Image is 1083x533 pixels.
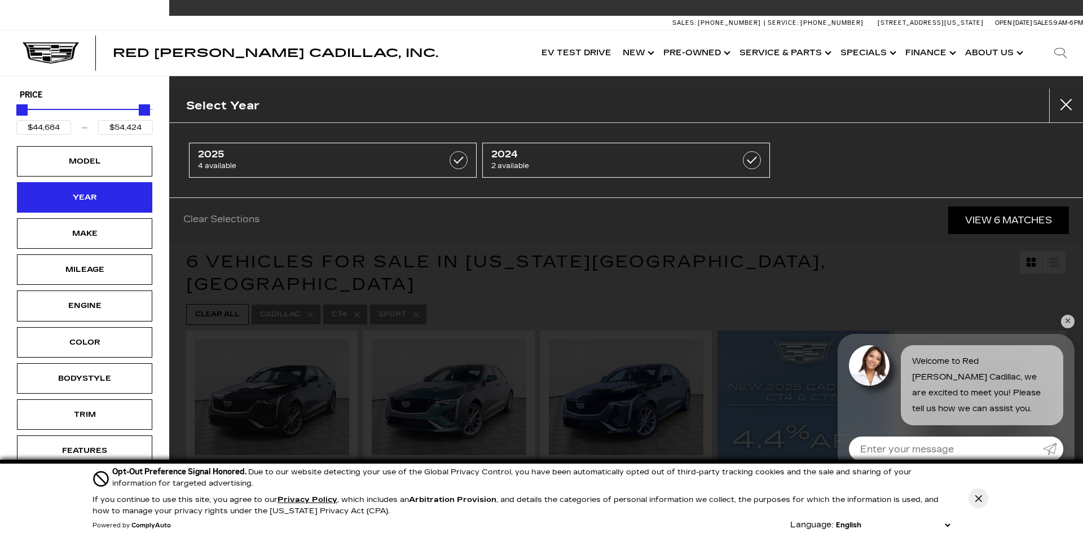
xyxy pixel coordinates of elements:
a: Red [PERSON_NAME] Cadillac, Inc. [113,47,438,59]
u: Privacy Policy [278,495,337,504]
a: Specials [835,30,900,76]
a: ComplyAuto [131,522,171,529]
a: Clear Selections [183,214,259,227]
a: EV Test Drive [536,30,617,76]
div: Bodystyle [56,372,113,385]
div: MakeMake [17,218,152,249]
div: Make [56,227,113,240]
a: Sales: [PHONE_NUMBER] [672,20,764,26]
div: Mileage [56,263,113,276]
a: 20254 available [189,143,477,178]
div: TrimTrim [17,399,152,430]
div: Price [16,100,153,135]
span: Open [DATE] [995,19,1032,27]
div: EngineEngine [17,290,152,321]
h2: Select Year [186,96,259,115]
a: Service: [PHONE_NUMBER] [764,20,866,26]
span: 2025 [198,149,427,160]
a: Pre-Owned [658,30,734,76]
div: BodystyleBodystyle [17,363,152,394]
a: Finance [900,30,959,76]
div: ModelModel [17,146,152,177]
div: FeaturesFeatures [17,435,152,466]
div: YearYear [17,182,152,213]
div: Search [1038,30,1083,76]
div: Features [56,444,113,457]
h5: Price [20,90,149,100]
a: New [617,30,658,76]
p: If you continue to use this site, you agree to our , which includes an , and details the categori... [93,495,939,516]
select: Language Select [833,519,953,531]
div: Minimum Price [16,104,28,116]
a: [STREET_ADDRESS][US_STATE] [878,19,984,27]
a: Service & Parts [734,30,835,76]
span: [PHONE_NUMBER] [698,19,761,27]
a: Submit [1043,437,1063,461]
strong: Arbitration Provision [409,495,496,504]
input: Maximum [98,120,153,135]
img: Agent profile photo [849,345,890,386]
div: Model [56,155,113,168]
span: Sales: [1033,19,1054,27]
a: View 6 Matches [948,206,1069,234]
button: Close [1049,89,1083,122]
span: 4 available [198,160,427,171]
span: Sales: [672,19,696,27]
span: Red [PERSON_NAME] Cadillac, Inc. [113,46,438,60]
img: Cadillac Dark Logo with Cadillac White Text [23,42,79,64]
div: MileageMileage [17,254,152,285]
div: Engine [56,299,113,312]
div: Powered by [93,522,171,529]
div: Due to our website detecting your use of the Global Privacy Control, you have been automatically ... [112,466,953,489]
a: 20242 available [482,143,770,178]
span: 2 available [491,160,720,171]
input: Minimum [16,120,71,135]
div: Color [56,336,113,349]
span: Service: [768,19,799,27]
div: ColorColor [17,327,152,358]
input: Enter your message [849,437,1043,461]
span: 9 AM-6 PM [1054,19,1083,27]
span: [PHONE_NUMBER] [800,19,864,27]
div: Year [56,191,113,204]
div: Maximum Price [139,104,150,116]
a: About Us [959,30,1027,76]
span: 2024 [491,149,720,160]
div: Trim [56,408,113,421]
button: Close Button [968,488,988,508]
span: Opt-Out Preference Signal Honored . [112,467,248,477]
div: Language: [790,521,833,529]
div: Welcome to Red [PERSON_NAME] Cadillac, we are excited to meet you! Please tell us how we can assi... [901,345,1063,425]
